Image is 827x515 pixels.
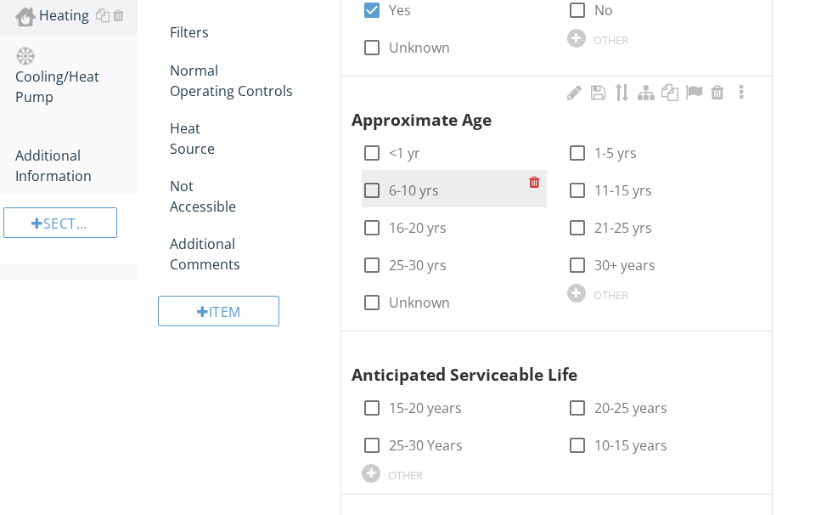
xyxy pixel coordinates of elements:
[594,288,628,302] div: OTHER
[594,257,655,274] label: 30+ years
[15,5,138,27] div: Heating
[170,22,300,42] div: Filters
[389,39,450,56] label: Unknown
[15,124,138,187] div: Additional Information
[352,338,741,388] div: Anticipated Serviceable Life
[389,2,411,19] label: Yes
[3,207,117,238] div: Section
[389,294,450,311] label: Unknown
[170,234,300,274] div: Additional Comments
[170,176,300,217] div: Not Accessible
[594,437,667,454] label: 10-15 years
[594,219,652,236] label: 21-25 yrs
[158,296,279,326] div: Item
[594,399,667,416] label: 20-25 years
[170,118,300,159] div: Heat Source
[594,2,613,19] label: No
[594,144,637,161] label: 1-5 yrs
[389,144,420,161] label: <1 yr
[389,437,463,454] label: 25-30 Years
[389,219,447,236] label: 16-20 yrs
[170,60,300,101] div: Normal Operating Controls
[15,44,138,107] div: Cooling/Heat Pump
[389,399,462,416] label: 15-20 years
[388,468,423,482] div: OTHER
[594,182,652,199] label: 11-15 yrs
[389,257,447,274] label: 25-30 yrs
[594,33,628,47] div: OTHER
[389,182,439,199] label: 6-10 yrs
[352,83,741,133] div: Approximate Age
